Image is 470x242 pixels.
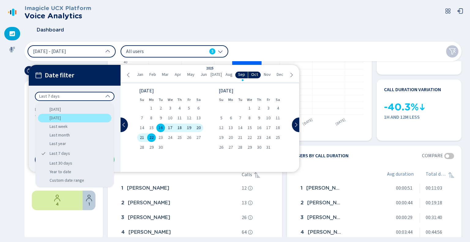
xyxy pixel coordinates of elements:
div: Last month [38,131,111,140]
div: Mon Sep 08 2025 [147,114,156,122]
svg: funnel-disabled [449,48,456,55]
span: [DATE] - [DATE] [33,49,66,54]
span: From [35,106,47,113]
span: 9 [258,116,260,120]
div: Mon Oct 27 2025 [226,143,236,152]
abbr: Sunday [219,98,223,102]
div: Sun Sep 14 2025 [137,124,147,132]
div: Fri Oct 03 2025 [264,104,273,113]
span: 21 [238,136,242,140]
div: Sun Sep 07 2025 [137,114,147,122]
div: Thu Sep 11 2025 [175,114,185,122]
span: 14 [238,126,242,130]
div: Sat Oct 25 2025 [273,133,283,142]
div: Sun Oct 12 2025 [217,124,226,132]
span: 9 [160,116,162,120]
span: Dec [277,72,283,77]
span: 4 [178,106,181,110]
span: 15 [149,126,154,130]
div: Mon Oct 20 2025 [226,133,236,142]
span: Date filter [45,72,74,79]
div: Sat Sep 27 2025 [194,133,203,142]
div: Sun Oct 05 2025 [217,114,226,122]
span: Nov [264,72,271,77]
div: Mon Sep 01 2025 [147,104,156,113]
div: Thu Sep 25 2025 [175,133,185,142]
div: Tue Sep 30 2025 [156,143,166,152]
div: Wed Oct 01 2025 [245,104,254,113]
div: Sun Oct 19 2025 [217,133,226,142]
svg: chevron-right [293,122,298,127]
div: Tue Sep 16 2025 [156,124,166,132]
span: 23 [257,136,261,140]
span: 28 [238,145,242,150]
abbr: Tuesday [238,98,242,102]
abbr: Saturday [276,98,280,102]
span: 3 [169,106,171,110]
div: [DATE] [38,105,111,114]
span: 12 [219,126,223,130]
div: Sat Sep 13 2025 [194,114,203,122]
abbr: Friday [188,98,191,102]
div: Sat Oct 11 2025 [273,114,283,122]
abbr: Thursday [177,98,182,102]
div: Thu Oct 30 2025 [254,143,264,152]
span: 25 [177,136,182,140]
div: Last 7 days [38,148,111,159]
div: Fri Oct 17 2025 [264,124,273,132]
div: Mon Sep 22 2025 [147,133,156,142]
span: 8 [150,116,152,120]
span: 31 [266,145,270,150]
div: [DATE] [38,114,111,122]
span: Sep [238,72,245,77]
div: Wed Oct 22 2025 [245,133,254,142]
span: 22 [149,136,154,140]
svg: chevron-left [121,122,126,127]
span: 15 [248,126,252,130]
button: [DATE] - [DATE] [28,45,116,58]
span: Aug [226,72,233,77]
span: [DATE] [211,72,222,77]
span: 3 [267,106,270,110]
div: 2025 [206,67,214,71]
span: 13 [229,126,233,130]
span: 7 [239,116,241,120]
span: 6 [197,106,200,110]
h2: Voice Analytics [24,12,91,20]
span: 1 [150,106,152,110]
div: Thu Sep 18 2025 [175,124,185,132]
div: Sat Oct 04 2025 [273,104,283,113]
div: Tue Sep 02 2025 [156,104,166,113]
div: Thu Oct 02 2025 [254,104,264,113]
div: Wed Sep 03 2025 [166,104,175,113]
div: Sun Sep 21 2025 [137,133,147,142]
span: 30 [257,145,261,150]
div: [DATE] [219,89,281,93]
div: Wed Sep 10 2025 [166,114,175,122]
span: 10 [168,116,172,120]
div: Mon Oct 13 2025 [226,124,236,132]
span: 16 [257,126,261,130]
span: 22 [248,136,252,140]
abbr: Monday [149,98,154,102]
span: Apr [175,72,181,77]
svg: chevron-up [105,94,110,99]
div: Wed Oct 08 2025 [245,114,254,122]
div: Sat Oct 18 2025 [273,124,283,132]
svg: dashboard-filled [9,31,15,37]
abbr: Tuesday [159,98,163,102]
span: 29 [248,145,252,150]
svg: chevron-right [289,73,294,77]
svg: mic-fill [9,47,15,53]
span: 17 [266,126,270,130]
span: 5 [211,48,214,54]
span: 11 [177,116,182,120]
div: Tue Oct 28 2025 [236,143,245,152]
svg: calendar [35,72,42,79]
div: Mon Oct 06 2025 [226,114,236,122]
div: Fri Oct 24 2025 [264,133,273,142]
span: 1 [248,106,251,110]
abbr: Saturday [196,98,201,102]
svg: box-arrow-left [457,8,463,14]
span: 10 [266,116,270,120]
